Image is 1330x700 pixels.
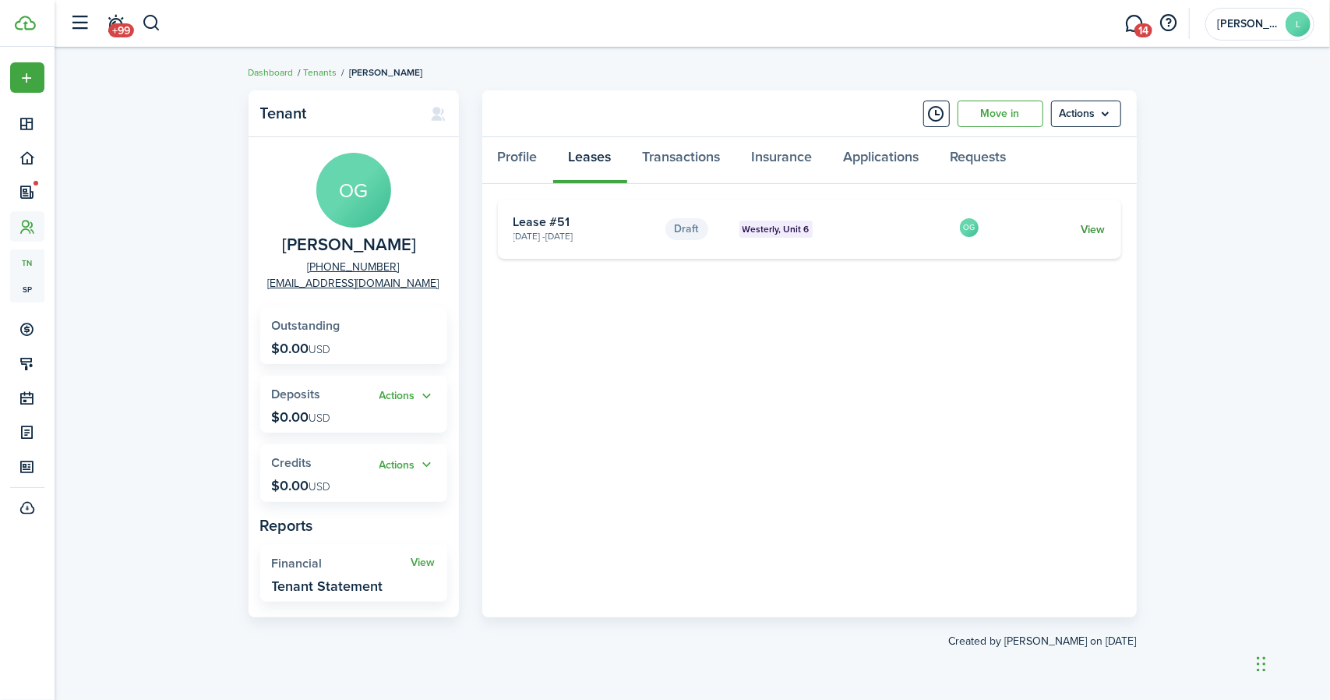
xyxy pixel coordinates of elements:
a: Insurance [736,137,828,184]
avatar-text: OG [316,153,391,228]
span: Deposits [272,385,321,403]
a: [EMAIL_ADDRESS][DOMAIN_NAME] [268,275,439,292]
button: Open sidebar [65,9,95,38]
created-at: Created by [PERSON_NAME] on [DATE] [249,617,1137,649]
button: Open menu [379,387,436,405]
button: Actions [379,456,436,474]
a: Profile [482,137,553,184]
menu-btn: Actions [1051,101,1121,127]
button: Search [142,10,161,37]
widget-stats-title: Financial [272,557,411,571]
a: sp [10,276,44,302]
a: View [411,557,436,569]
button: Actions [379,387,436,405]
card-description: [DATE] - [DATE] [513,229,654,243]
p: $0.00 [272,478,331,493]
span: Credits [272,454,312,472]
span: Lorie [1217,19,1279,30]
span: USD [309,410,331,426]
span: USD [309,341,331,358]
p: $0.00 [272,341,331,356]
a: Transactions [627,137,736,184]
a: Move in [958,101,1043,127]
avatar-text: L [1286,12,1311,37]
span: USD [309,479,331,495]
button: Open menu [10,62,44,93]
span: [PERSON_NAME] [350,65,423,80]
span: 14 [1134,23,1152,37]
a: Dashboard [249,65,294,80]
card-title: Lease #51 [513,215,654,229]
widget-stats-description: Tenant Statement [272,578,383,594]
a: [PHONE_NUMBER] [308,259,400,275]
iframe: Chat Widget [1252,625,1330,700]
a: Notifications [101,4,131,44]
button: Open menu [1051,101,1121,127]
status: Draft [665,218,708,240]
span: +99 [108,23,134,37]
a: Applications [828,137,935,184]
span: Orlando Genchi [283,235,417,255]
button: Open menu [379,456,436,474]
span: Westerly, Unit 6 [743,222,810,236]
button: Timeline [923,101,950,127]
a: Tenants [304,65,337,80]
a: tn [10,249,44,276]
a: Requests [935,137,1022,184]
a: Messaging [1120,4,1149,44]
p: $0.00 [272,409,331,425]
panel-main-subtitle: Reports [260,514,447,537]
panel-main-title: Tenant [260,104,415,122]
img: TenantCloud [15,16,36,30]
div: Drag [1257,641,1266,688]
span: Outstanding [272,316,340,334]
button: Open resource center [1155,10,1182,37]
a: View [1081,221,1105,238]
